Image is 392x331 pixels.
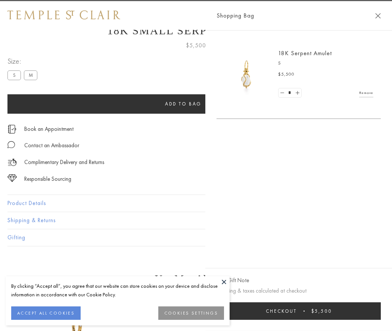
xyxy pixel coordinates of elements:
h1: 18K Small Serpent Amulet [7,24,385,37]
h3: You May Also Like [19,273,373,285]
p: S [278,60,373,67]
button: Checkout $5,500 [217,302,381,320]
img: P51836-E11SERPPV [224,52,269,97]
div: By clicking “Accept all”, you agree that our website can store cookies on your device and disclos... [11,282,224,299]
button: Add Gift Note [217,276,249,285]
button: Add to bag [7,94,359,114]
label: M [24,70,37,80]
a: 18K Serpent Amulet [278,49,332,57]
a: Book an Appointment [24,125,74,133]
button: Shipping & Returns [7,212,385,229]
span: $5,500 [186,41,206,50]
button: Product Details [7,195,385,212]
button: ACCEPT ALL COOKIES [11,306,81,320]
a: Set quantity to 0 [279,88,286,98]
div: Contact an Ambassador [24,141,79,150]
img: icon_sourcing.svg [7,174,17,182]
a: Remove [359,89,373,97]
div: Responsible Sourcing [24,174,71,184]
button: COOKIES SETTINGS [158,306,224,320]
span: Add to bag [165,101,202,107]
span: $5,500 [311,308,332,314]
span: Size: [7,55,40,67]
p: Shipping & taxes calculated at checkout [217,286,381,296]
img: icon_appointment.svg [7,125,16,133]
button: Close Shopping Bag [375,13,381,19]
span: Shopping Bag [217,11,254,21]
span: Checkout [266,308,297,314]
a: Set quantity to 2 [293,88,301,98]
img: MessageIcon-01_2.svg [7,141,15,148]
img: icon_delivery.svg [7,158,17,167]
button: Gifting [7,229,385,246]
p: Complimentary Delivery and Returns [24,158,104,167]
label: S [7,70,21,80]
span: $5,500 [278,71,295,78]
img: Temple St. Clair [7,10,120,19]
